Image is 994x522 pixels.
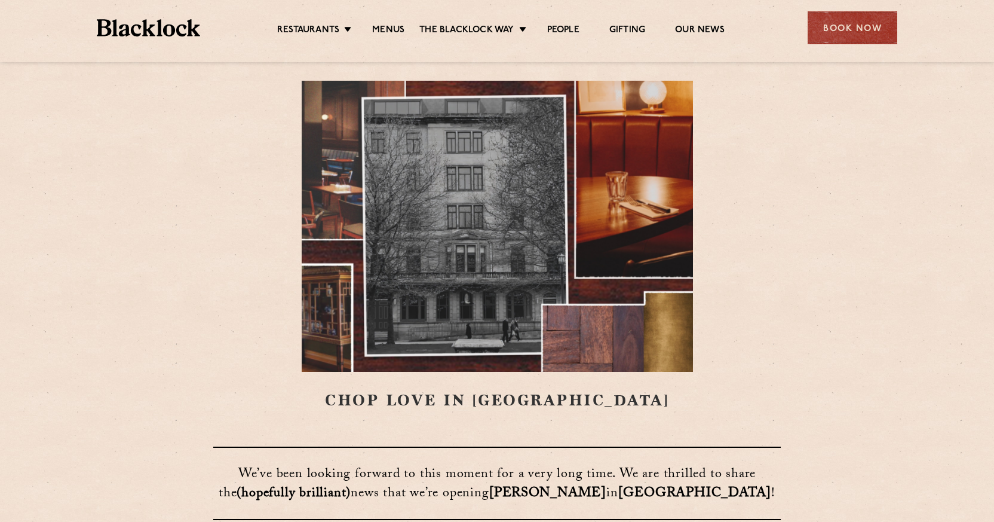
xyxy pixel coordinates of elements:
strong: [GEOGRAPHIC_DATA] [618,483,772,505]
a: Menus [372,25,404,38]
img: BL_Textured_Logo-footer-cropped.svg [97,19,200,36]
a: The Blacklock Way [419,25,514,38]
a: People [547,25,579,38]
a: Restaurants [277,25,339,38]
strong: (hopefully brilliant) [237,483,351,505]
div: Book Now [808,11,897,44]
a: Gifting [609,25,645,38]
strong: [PERSON_NAME] [489,483,606,505]
h3: ​​​​​​​We’ve been looking forward to this moment for a very long time. We are thrilled to share t... [213,447,781,520]
a: Our News [675,25,725,38]
h1: CHOP LOVE IN [GEOGRAPHIC_DATA] [213,81,781,411]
